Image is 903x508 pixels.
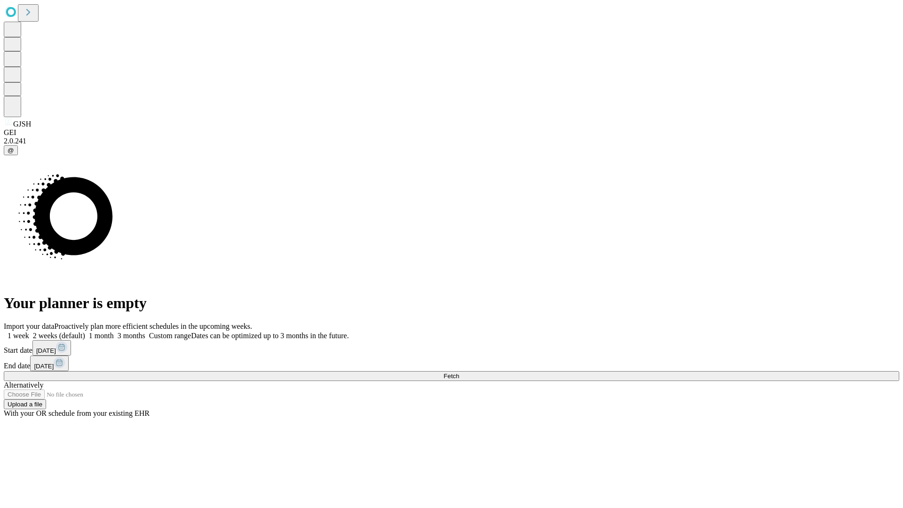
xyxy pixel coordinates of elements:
span: [DATE] [34,363,54,370]
span: 1 week [8,332,29,340]
h1: Your planner is empty [4,294,899,312]
div: Start date [4,340,899,356]
span: Dates can be optimized up to 3 months in the future. [191,332,349,340]
span: 3 months [118,332,145,340]
button: Upload a file [4,399,46,409]
span: [DATE] [36,347,56,354]
span: Proactively plan more efficient schedules in the upcoming weeks. [55,322,252,330]
button: Fetch [4,371,899,381]
div: GEI [4,128,899,137]
span: 2 weeks (default) [33,332,85,340]
span: Custom range [149,332,191,340]
div: End date [4,356,899,371]
span: Fetch [444,373,459,380]
button: @ [4,145,18,155]
button: [DATE] [32,340,71,356]
span: With your OR schedule from your existing EHR [4,409,150,417]
div: 2.0.241 [4,137,899,145]
button: [DATE] [30,356,69,371]
span: Import your data [4,322,55,330]
span: 1 month [89,332,114,340]
span: Alternatively [4,381,43,389]
span: GJSH [13,120,31,128]
span: @ [8,147,14,154]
